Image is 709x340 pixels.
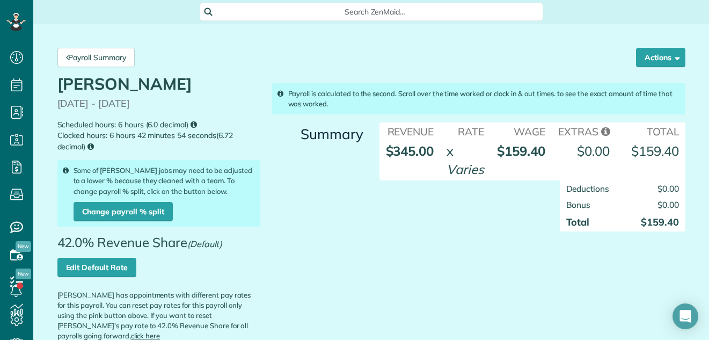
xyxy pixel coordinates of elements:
strong: $345.00 [386,143,434,159]
h1: [PERSON_NAME] [57,75,260,93]
a: Payroll Summary [57,48,135,67]
strong: Total [566,216,590,228]
span: Bonus [566,199,591,210]
p: [DATE] - [DATE] [57,98,260,109]
button: Actions [636,48,685,67]
th: Extras [552,122,616,139]
strong: $159.40 [497,143,545,159]
a: Edit Default Rate [57,258,136,277]
span: New [16,241,31,252]
span: $0.00 [657,183,679,194]
div: Some of [PERSON_NAME] jobs may need to be adjusted to a lower % because they cleaned with a team.... [57,160,260,226]
span: Deductions [566,183,610,194]
em: (Default) [187,238,223,249]
div: Payroll is calculated to the second. Scroll over the time worked or clock in & out times. to see ... [272,83,685,114]
div: x [447,142,454,160]
span: $0.00 [657,199,679,210]
span: New [16,269,31,279]
strong: $159.40 [641,216,679,228]
div: Open Intercom Messenger [673,303,698,329]
h3: Summary [272,127,363,142]
small: Scheduled hours: 6 hours (6.0 decimal) Clocked hours: 6 hours 42 minutes 54 seconds(6.72 decimal) [57,119,260,153]
div: $0.00 [577,142,610,160]
em: Varies [447,161,484,177]
th: Wage [491,122,552,139]
th: Revenue [379,122,441,139]
a: Change payroll % split [74,202,173,221]
th: Total [616,122,685,139]
a: click here [131,331,160,340]
strong: $159.40 [631,143,679,159]
span: 42.0% Revenue Share [57,235,228,258]
th: Rate [440,122,491,139]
